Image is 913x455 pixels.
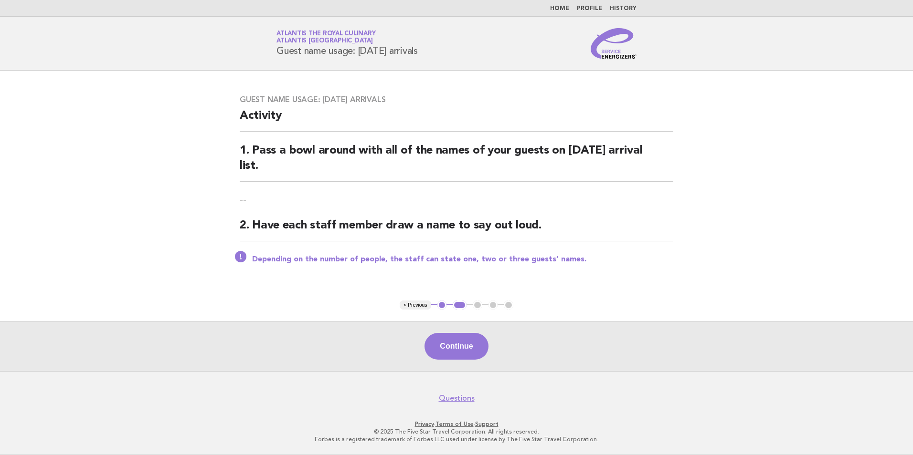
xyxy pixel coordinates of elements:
[577,6,602,11] a: Profile
[610,6,637,11] a: History
[439,393,475,403] a: Questions
[550,6,569,11] a: Home
[453,300,467,310] button: 2
[240,108,673,132] h2: Activity
[437,300,447,310] button: 1
[164,435,749,443] p: Forbes is a registered trademark of Forbes LLC used under license by The Five Star Travel Corpora...
[475,421,499,427] a: Support
[400,300,431,310] button: < Previous
[240,143,673,182] h2: 1. Pass a bowl around with all of the names of your guests on [DATE] arrival list.
[164,420,749,428] p: · ·
[252,255,673,264] p: Depending on the number of people, the staff can state one, two or three guests’ names.
[164,428,749,435] p: © 2025 The Five Star Travel Corporation. All rights reserved.
[435,421,474,427] a: Terms of Use
[591,28,637,59] img: Service Energizers
[240,218,673,241] h2: 2. Have each staff member draw a name to say out loud.
[240,193,673,207] p: --
[276,38,373,44] span: Atlantis [GEOGRAPHIC_DATA]
[276,31,375,44] a: Atlantis the Royal CulinaryAtlantis [GEOGRAPHIC_DATA]
[425,333,488,360] button: Continue
[276,31,418,56] h1: Guest name usage: [DATE] arrivals
[415,421,434,427] a: Privacy
[240,95,673,104] h3: Guest name usage: [DATE] arrivals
